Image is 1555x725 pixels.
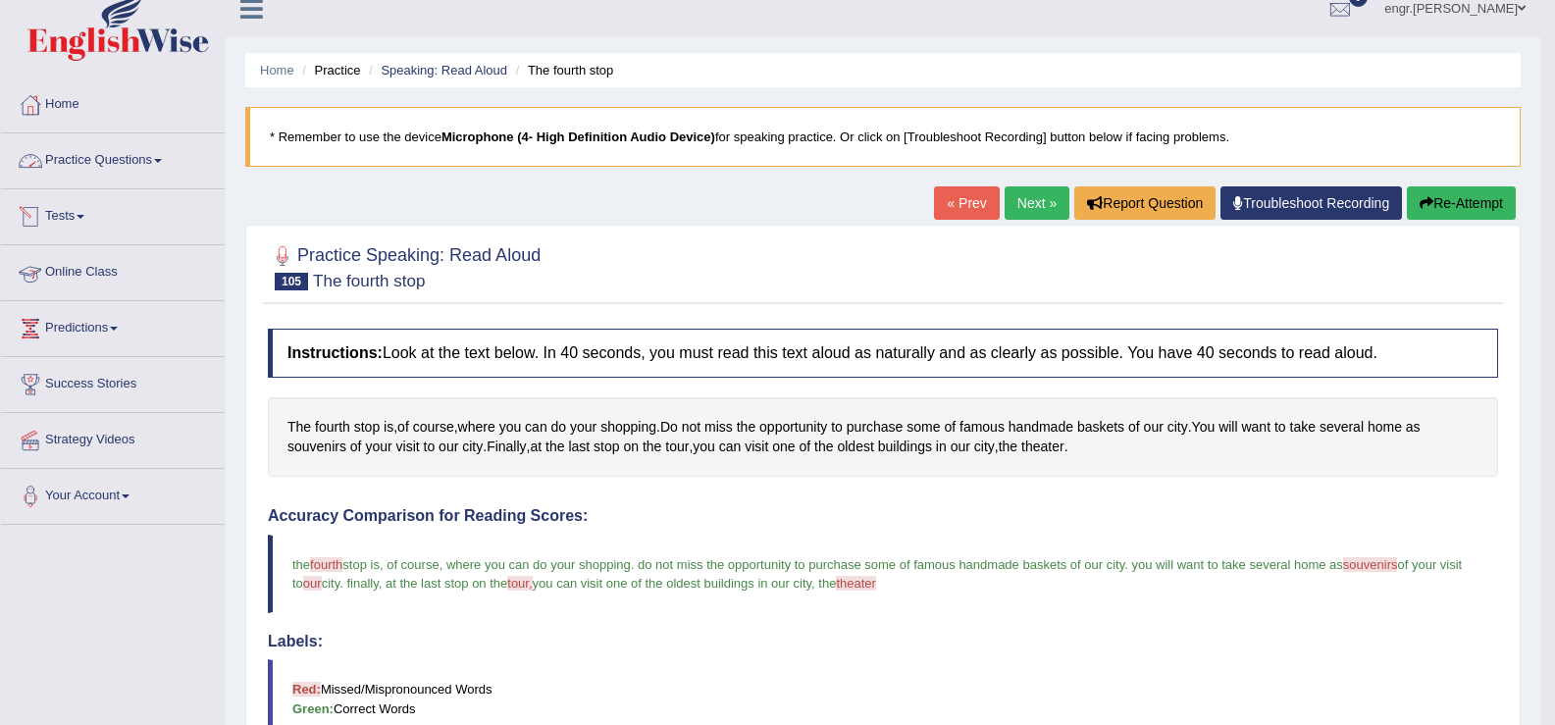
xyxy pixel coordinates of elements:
span: Click to see word definition [907,417,940,438]
a: Home [1,78,225,127]
span: Click to see word definition [568,437,590,457]
span: Click to see word definition [594,437,619,457]
span: Click to see word definition [1009,417,1073,438]
span: Click to see word definition [847,417,904,438]
span: Click to see word definition [623,437,639,457]
span: you can visit one of the oldest buildings in our city [533,576,811,591]
span: Click to see word definition [384,417,393,438]
span: . [339,576,343,591]
blockquote: * Remember to use the device for speaking practice. Or click on [Troubleshoot Recording] button b... [245,107,1521,167]
span: 105 [275,273,308,290]
span: Click to see word definition [800,437,811,457]
div: , , . . . , , , . [268,397,1498,477]
span: Click to see word definition [951,437,970,457]
span: at the last stop on the [386,576,507,591]
span: Click to see word definition [693,437,715,457]
span: stop is [342,557,380,572]
span: Click to see word definition [878,437,932,457]
span: Click to see word definition [499,417,522,438]
span: Click to see word definition [704,417,733,438]
span: Click to see word definition [1128,417,1140,438]
span: Click to see word definition [682,417,700,438]
span: Click to see word definition [1192,417,1216,438]
a: Practice Questions [1,133,225,182]
b: Instructions: [287,344,383,361]
span: Click to see word definition [424,437,436,457]
a: Online Class [1,245,225,294]
a: Your Account [1,469,225,518]
span: Click to see word definition [719,437,742,457]
span: Click to see word definition [350,437,362,457]
span: Click to see word definition [837,437,873,457]
span: Click to see word definition [814,437,833,457]
span: Click to see word definition [1368,417,1402,438]
span: city [322,576,340,591]
span: Click to see word definition [1167,417,1188,438]
button: Report Question [1074,186,1216,220]
span: where you can do your shopping [446,557,631,572]
span: Click to see word definition [365,437,391,457]
span: Click to see word definition [1406,417,1421,438]
b: Green: [292,701,334,716]
span: fourth [310,557,342,572]
span: Click to see word definition [397,417,409,438]
span: Click to see word definition [759,417,827,438]
span: of course [387,557,439,572]
a: Home [260,63,294,78]
span: Click to see word definition [999,437,1017,457]
a: « Prev [934,186,999,220]
span: Click to see word definition [525,417,547,438]
span: Click to see word definition [737,417,755,438]
span: Click to see word definition [1274,417,1286,438]
span: Click to see word definition [354,417,380,438]
span: , [440,557,443,572]
b: Red: [292,682,321,697]
span: . [631,557,635,572]
span: Click to see word definition [462,437,483,457]
h4: Labels: [268,633,1498,650]
span: Click to see word definition [551,417,567,438]
small: The fourth stop [313,272,425,290]
span: Click to see word definition [1320,417,1364,438]
span: you will want to take several home as [1132,557,1343,572]
span: Click to see word definition [974,437,995,457]
a: Success Stories [1,357,225,406]
span: Click to see word definition [287,437,346,457]
span: finally [346,576,378,591]
h4: Look at the text below. In 40 seconds, you must read this text aloud as naturally and as clearly ... [268,329,1498,378]
a: Next » [1005,186,1069,220]
span: Click to see word definition [772,437,795,457]
span: Click to see word definition [665,437,689,457]
span: Click to see word definition [439,437,458,457]
span: our [303,576,322,591]
span: souvenirs [1343,557,1398,572]
span: Click to see word definition [413,417,454,438]
span: Click to see word definition [745,437,768,457]
span: of your visit to [292,557,1466,591]
span: , [380,557,384,572]
span: Click to see word definition [660,417,678,438]
span: Click to see word definition [1021,437,1064,457]
b: Microphone (4- High Definition Audio Device) [441,129,715,144]
span: the [292,557,310,572]
li: The fourth stop [511,61,614,79]
span: Click to see word definition [315,417,350,438]
span: Click to see word definition [396,437,420,457]
a: Predictions [1,301,225,350]
span: Click to see word definition [545,437,564,457]
li: Practice [297,61,360,79]
span: Click to see word definition [944,417,956,438]
span: Click to see word definition [600,417,656,438]
span: Click to see word definition [570,417,596,438]
span: Click to see word definition [530,437,542,457]
span: Click to see word definition [1218,417,1237,438]
a: Speaking: Read Aloud [381,63,507,78]
a: Strategy Videos [1,413,225,462]
a: Tests [1,189,225,238]
span: Click to see word definition [936,437,947,457]
span: Click to see word definition [287,417,311,438]
span: Click to see word definition [643,437,661,457]
span: the [818,576,836,591]
a: Troubleshoot Recording [1220,186,1402,220]
span: , [379,576,383,591]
